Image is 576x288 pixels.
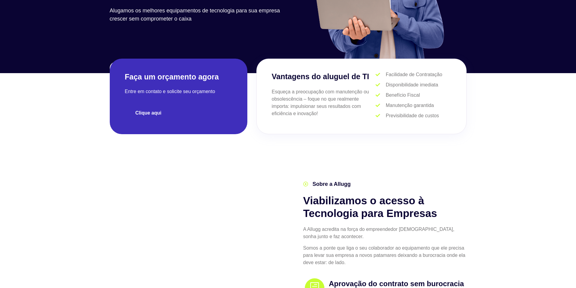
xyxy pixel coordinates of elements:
[135,111,161,115] span: Clique aqui
[125,88,232,95] p: Entre em contato e solicite seu orçamento
[384,102,434,109] span: Manutenção garantida
[384,71,442,78] span: Facilidade de Contratação
[384,81,438,89] span: Disponibilidade imediata
[311,180,351,188] span: Sobre a Allugg
[272,88,376,117] p: Esqueça a preocupação com manutenção ou obsolescência – foque no que realmente importa: impulsion...
[125,105,172,121] a: Clique aqui
[125,72,232,82] h2: Faça um orçamento agora
[303,194,467,220] h2: Viabilizamos o acesso à Tecnologia para Empresas
[303,226,467,240] p: A Allugg acredita na força do empreendedor [DEMOGRAPHIC_DATA], sonha junto e faz acontecer.
[303,244,467,266] p: Somos a ponte que liga o seu colaborador ao equipamento que ele precisa para levar sua empresa a ...
[110,7,285,23] p: Alugamos os melhores equipamentos de tecnologia para sua empresa crescer sem comprometer o caixa
[384,112,439,119] span: Previsibilidade de custos
[272,71,376,83] h3: Vantagens do aluguel de TI
[384,92,420,99] span: Benefício Fiscal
